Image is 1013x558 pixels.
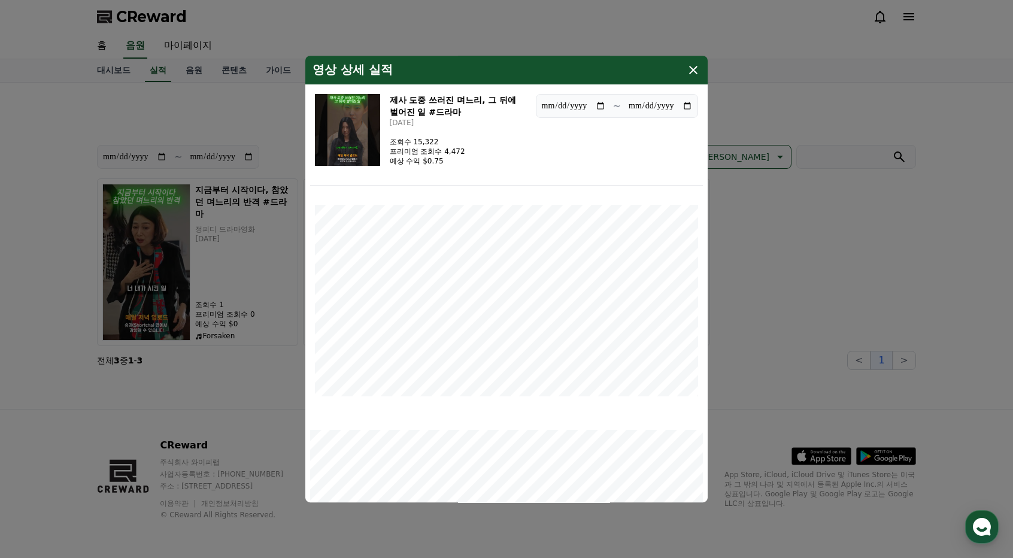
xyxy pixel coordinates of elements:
div: modal [305,56,708,502]
a: 설정 [154,380,230,410]
h3: 제사 도중 쓰러진 며느리, 그 뒤에 벌어진 일 #드라마 [390,94,526,118]
p: 예상 수익 $0.75 [390,156,465,166]
p: ~ [613,99,621,113]
p: 프리미엄 조회수 4,472 [390,147,465,156]
span: 홈 [38,398,45,407]
a: 홈 [4,380,79,410]
a: 대화 [79,380,154,410]
h4: 영상 상세 실적 [313,63,393,77]
p: 조회수 15,322 [390,137,465,147]
img: 제사 도중 쓰러진 며느리, 그 뒤에 벌어진 일 #드라마 [315,94,380,166]
p: [DATE] [390,118,526,128]
span: 대화 [110,398,124,408]
span: 설정 [185,398,199,407]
